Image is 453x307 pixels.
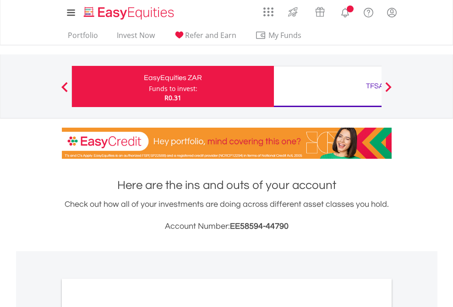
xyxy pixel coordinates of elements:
a: Portfolio [64,31,102,45]
img: EasyCredit Promotion Banner [62,128,392,159]
button: Previous [55,86,74,96]
img: thrive-v2.svg [285,5,300,19]
a: Vouchers [306,2,333,19]
span: R0.31 [164,93,181,102]
span: EE58594-44790 [230,222,289,231]
h1: Here are the ins and outs of your account [62,177,392,194]
button: Next [379,86,398,96]
span: My Funds [255,29,315,41]
img: EasyEquities_Logo.png [82,5,178,21]
div: Funds to invest: [149,84,197,93]
span: Refer and Earn [185,30,236,40]
a: Invest Now [113,31,158,45]
img: grid-menu-icon.svg [263,7,273,17]
div: Check out how all of your investments are doing across different asset classes you hold. [62,198,392,233]
div: EasyEquities ZAR [77,71,268,84]
a: My Profile [380,2,404,22]
h3: Account Number: [62,220,392,233]
a: Refer and Earn [170,31,240,45]
a: AppsGrid [257,2,279,17]
a: Home page [80,2,178,21]
a: FAQ's and Support [357,2,380,21]
img: vouchers-v2.svg [312,5,327,19]
a: Notifications [333,2,357,21]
